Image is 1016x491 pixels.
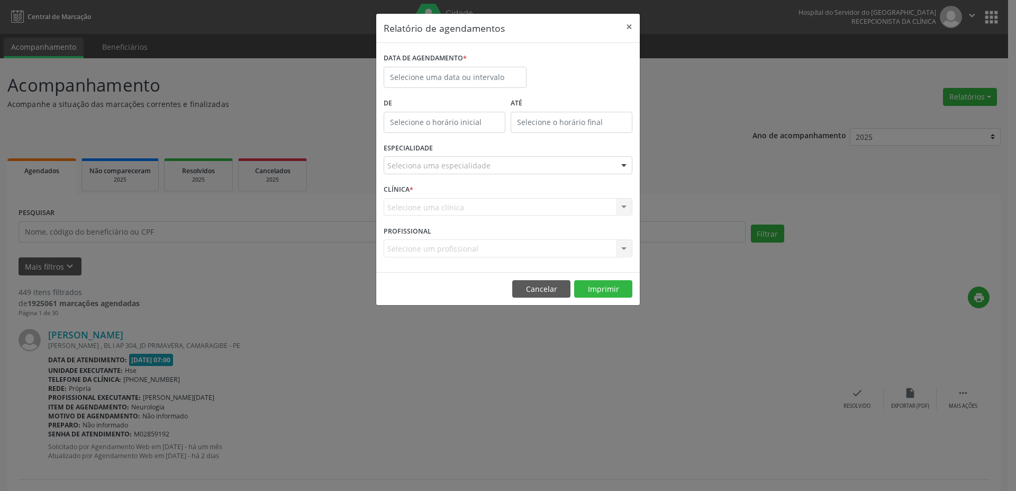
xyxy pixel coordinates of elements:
[387,160,491,171] span: Seleciona uma especialidade
[384,223,431,239] label: PROFISSIONAL
[619,14,640,40] button: Close
[384,140,433,157] label: ESPECIALIDADE
[384,50,467,67] label: DATA DE AGENDAMENTO
[384,95,505,112] label: De
[511,112,632,133] input: Selecione o horário final
[384,112,505,133] input: Selecione o horário inicial
[574,280,632,298] button: Imprimir
[512,280,570,298] button: Cancelar
[511,95,632,112] label: ATÉ
[384,21,505,35] h5: Relatório de agendamentos
[384,67,527,88] input: Selecione uma data ou intervalo
[384,182,413,198] label: CLÍNICA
